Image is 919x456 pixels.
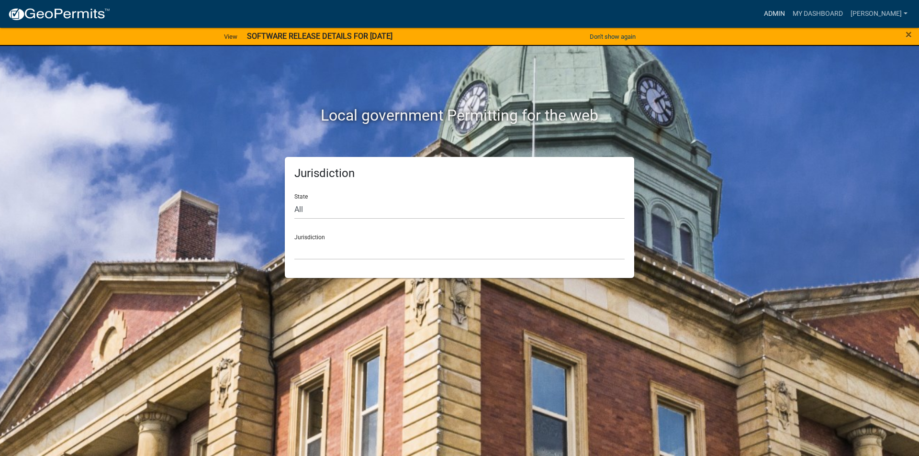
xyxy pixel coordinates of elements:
[760,5,789,23] a: Admin
[789,5,847,23] a: My Dashboard
[586,29,639,44] button: Don't show again
[294,167,625,180] h5: Jurisdiction
[847,5,911,23] a: [PERSON_NAME]
[906,29,912,40] button: Close
[247,32,392,41] strong: SOFTWARE RELEASE DETAILS FOR [DATE]
[194,106,725,124] h2: Local government Permitting for the web
[906,28,912,41] span: ×
[220,29,241,44] a: View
